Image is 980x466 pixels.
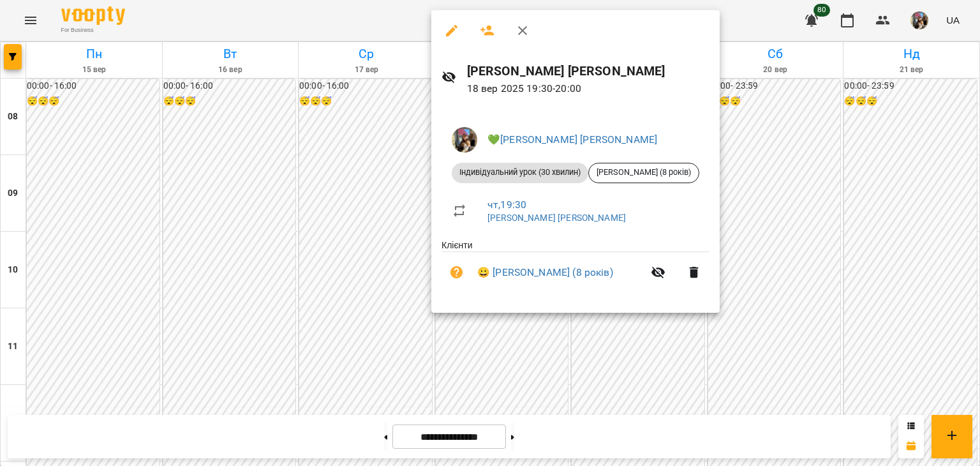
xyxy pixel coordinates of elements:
[589,167,699,178] span: [PERSON_NAME] (8 років)
[487,213,626,223] a: [PERSON_NAME] [PERSON_NAME]
[452,127,477,153] img: 497ea43cfcb3904c6063eaf45c227171.jpeg
[477,265,613,280] a: 😀 [PERSON_NAME] (8 років)
[487,133,657,146] a: 💚[PERSON_NAME] [PERSON_NAME]
[452,167,588,178] span: Індивідуальний урок (30 хвилин)
[588,163,699,183] div: [PERSON_NAME] (8 років)
[487,199,526,211] a: чт , 19:30
[442,239,709,298] ul: Клієнти
[467,81,709,96] p: 18 вер 2025 19:30 - 20:00
[467,61,709,81] h6: [PERSON_NAME] [PERSON_NAME]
